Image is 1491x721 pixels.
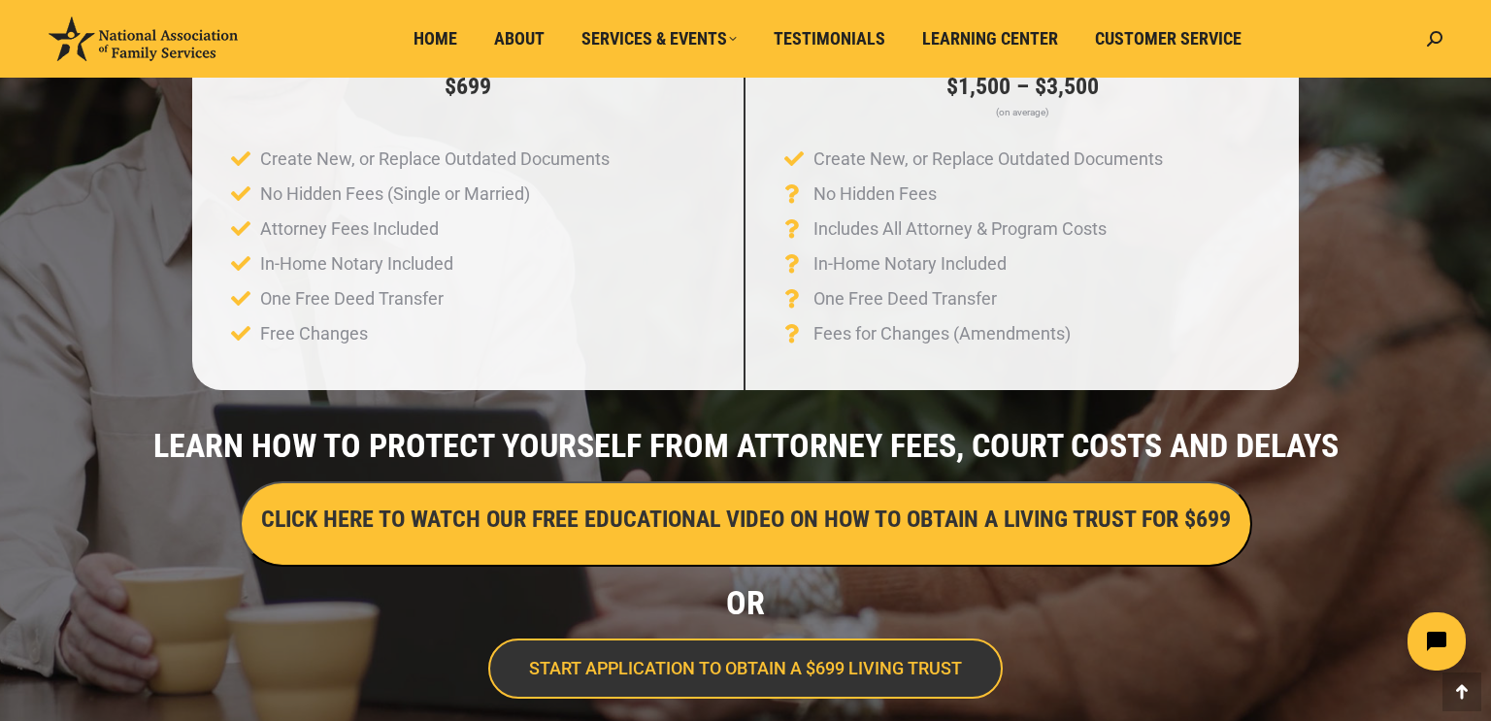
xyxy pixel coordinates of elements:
span: Fees for Changes (Amendments) [809,316,1071,351]
span: Testimonials [774,28,885,49]
span: Free Changes [255,316,368,351]
h3: CLICK HERE TO WATCH OUR FREE EDUCATIONAL VIDEO ON HOW TO OBTAIN A LIVING TRUST FOR $699 [261,503,1231,536]
span: Create New, or Replace Outdated Documents [255,142,610,177]
span: START APPLICATION TO OBTAIN A $699 LIVING TRUST [529,660,962,677]
span: Attorney Fees Included [255,212,439,246]
h2: LEARN HOW TO PROTECT YOURSELF FROM ATTORNEY FEES, COURT COSTS AND DELAYS [10,429,1481,462]
a: About [480,20,558,57]
span: No Hidden Fees [809,177,937,212]
a: Testimonials [760,20,899,57]
iframe: Tidio Chat [1148,596,1482,687]
span: One Free Deed Transfer [809,281,997,316]
a: Home [400,20,471,57]
span: In-Home Notary Included [809,246,1007,281]
span: In-Home Notary Included [255,246,453,281]
span: Learning Center [922,28,1058,49]
span: About [494,28,545,49]
span: No Hidden Fees (Single or Married) [255,177,530,212]
span: Includes All Attorney & Program Costs [809,212,1107,246]
span: Services & Events [581,28,737,49]
span: One Free Deed Transfer [255,281,444,316]
strong: $699 [445,73,491,100]
h2: OR [10,586,1481,619]
span: Customer Service [1095,28,1242,49]
a: Customer Service [1081,20,1255,57]
a: CLICK HERE TO WATCH OUR FREE EDUCATIONAL VIDEO ON HOW TO OBTAIN A LIVING TRUST FOR $699 [240,510,1252,531]
img: National Association of Family Services [49,16,238,61]
span: Home [414,28,457,49]
a: START APPLICATION TO OBTAIN A $699 LIVING TRUST [488,639,1003,699]
a: Learning Center [909,20,1072,57]
button: CLICK HERE TO WATCH OUR FREE EDUCATIONAL VIDEO ON HOW TO OBTAIN A LIVING TRUST FOR $699 [240,481,1252,567]
strong: $1,500 – $3,500 [946,73,1099,100]
span: Create New, or Replace Outdated Documents [809,142,1163,177]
